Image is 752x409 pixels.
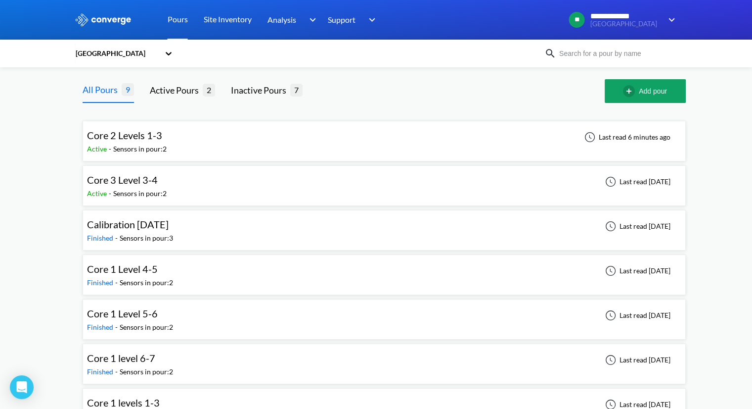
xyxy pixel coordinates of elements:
span: Finished [87,278,115,287]
span: Finished [87,323,115,331]
span: - [109,189,113,198]
img: downArrow.svg [362,14,378,26]
div: Last read [DATE] [600,309,673,321]
div: Last read [DATE] [600,265,673,277]
button: Add pour [605,79,686,103]
img: icon-search.svg [544,48,556,59]
a: Core 1 Level 5-6Finished-Sensors in pour:2Last read [DATE] [83,310,686,319]
img: logo_ewhite.svg [75,13,132,26]
img: downArrow.svg [662,14,678,26]
span: Active [87,189,109,198]
span: Core 3 Level 3-4 [87,174,158,186]
a: Core 2 Levels 1-3Active-Sensors in pour:2Last read 6 minutes ago [83,132,686,141]
a: Core 1 Level 4-5Finished-Sensors in pour:2Last read [DATE] [83,266,686,274]
span: Core 1 levels 1-3 [87,397,160,409]
span: 2 [203,84,215,96]
span: Calibration [DATE] [87,218,169,230]
span: Core 2 Levels 1-3 [87,129,162,141]
span: - [115,278,120,287]
span: [GEOGRAPHIC_DATA] [590,20,662,28]
span: 7 [290,84,303,96]
div: Active Pours [150,83,203,97]
div: All Pours [83,83,122,97]
img: add-circle-outline.svg [623,85,639,97]
span: Core 1 Level 4-5 [87,263,158,275]
div: Inactive Pours [231,83,290,97]
a: Calibration [DATE]Finished-Sensors in pour:3Last read [DATE] [83,221,686,230]
span: Finished [87,367,115,376]
div: Open Intercom Messenger [10,375,34,399]
span: Support [328,13,355,26]
a: Core 1 level 6-7Finished-Sensors in pour:2Last read [DATE] [83,355,686,363]
span: - [109,145,113,153]
div: Sensors in pour: 3 [120,233,173,244]
a: Core 1 levels 1-3Finished-Sensors in pour:2Last read [DATE] [83,400,686,408]
div: Last read [DATE] [600,176,673,188]
a: Core 3 Level 3-4Active-Sensors in pour:2Last read [DATE] [83,177,686,185]
span: Core 1 Level 5-6 [87,307,158,319]
div: Sensors in pour: 2 [120,366,173,377]
span: Finished [87,234,115,242]
span: Active [87,145,109,153]
div: Last read [DATE] [600,354,673,366]
span: - [115,234,120,242]
span: Core 1 level 6-7 [87,352,155,364]
div: Sensors in pour: 2 [120,322,173,333]
div: Last read [DATE] [600,220,673,232]
div: [GEOGRAPHIC_DATA] [75,48,160,59]
img: downArrow.svg [303,14,318,26]
span: 9 [122,83,134,96]
div: Last read 6 minutes ago [579,131,673,143]
span: - [115,323,120,331]
span: Analysis [267,13,296,26]
div: Sensors in pour: 2 [113,188,167,199]
span: - [115,367,120,376]
input: Search for a pour by name [556,48,676,59]
div: Sensors in pour: 2 [113,144,167,154]
div: Sensors in pour: 2 [120,277,173,288]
